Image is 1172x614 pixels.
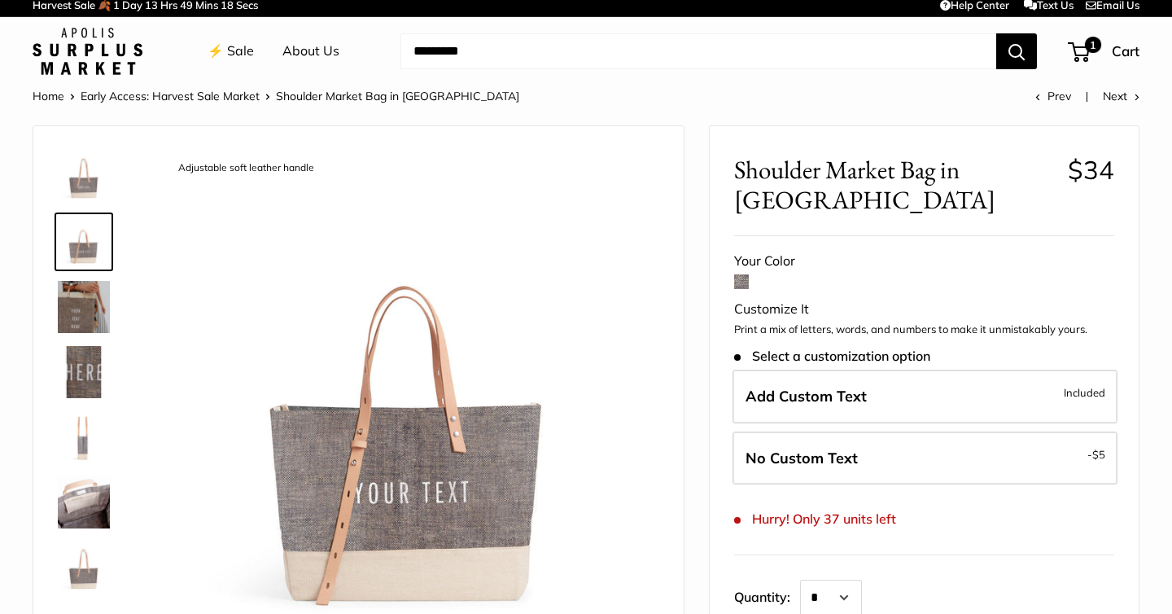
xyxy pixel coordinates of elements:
a: Shoulder Market Bag in Chambray [55,538,113,597]
span: Add Custom Text [746,387,867,406]
input: Search... [400,33,996,69]
label: Leave Blank [732,432,1117,485]
span: 1 [1085,37,1101,53]
a: Home [33,89,64,103]
img: description_Classic Chambray on the Original Market Bag for the first time. [58,281,110,333]
img: Shoulder Market Bag in Chambray [58,542,110,594]
span: $5 [1092,448,1105,461]
a: description_A close up of our first Chambray Jute Bag [55,343,113,401]
img: Shoulder Market Bag in Chambray [58,476,110,528]
a: Shoulder Market Bag in Chambray [55,473,113,532]
img: description_Side view of the Shoulder Market Bag [58,411,110,463]
img: Apolis: Surplus Market [33,28,142,75]
a: description_Side view of the Shoulder Market Bag [55,408,113,467]
a: description_Our first Chambray Shoulder Market Bag [55,147,113,206]
span: $34 [1068,154,1114,186]
span: Included [1064,383,1105,402]
div: Customize It [734,297,1114,322]
span: Shoulder Market Bag in [GEOGRAPHIC_DATA] [734,155,1056,215]
button: Search [996,33,1037,69]
a: Next [1103,89,1139,103]
span: - [1087,445,1105,464]
nav: Breadcrumb [33,86,519,107]
div: Your Color [734,249,1114,274]
img: description_Adjustable soft leather handle [58,216,110,268]
a: Early Access: Harvest Sale Market [81,89,260,103]
label: Add Custom Text [732,370,1117,423]
span: No Custom Text [746,449,858,467]
span: Select a customization option [734,349,930,364]
p: Print a mix of letters, words, and numbers to make it unmistakably yours. [734,322,1114,338]
a: description_Adjustable soft leather handle [55,213,113,271]
a: About Us [282,39,339,64]
img: description_A close up of our first Chambray Jute Bag [58,346,110,398]
a: description_Classic Chambray on the Original Market Bag for the first time. [55,278,113,336]
a: ⚡️ Sale [208,39,254,64]
a: 1 Cart [1069,38,1139,64]
span: Hurry! Only 37 units left [734,511,896,527]
span: Cart [1112,42,1139,59]
span: Shoulder Market Bag in [GEOGRAPHIC_DATA] [276,89,519,103]
img: description_Our first Chambray Shoulder Market Bag [58,151,110,203]
div: Adjustable soft leather handle [170,157,322,179]
a: Prev [1035,89,1071,103]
